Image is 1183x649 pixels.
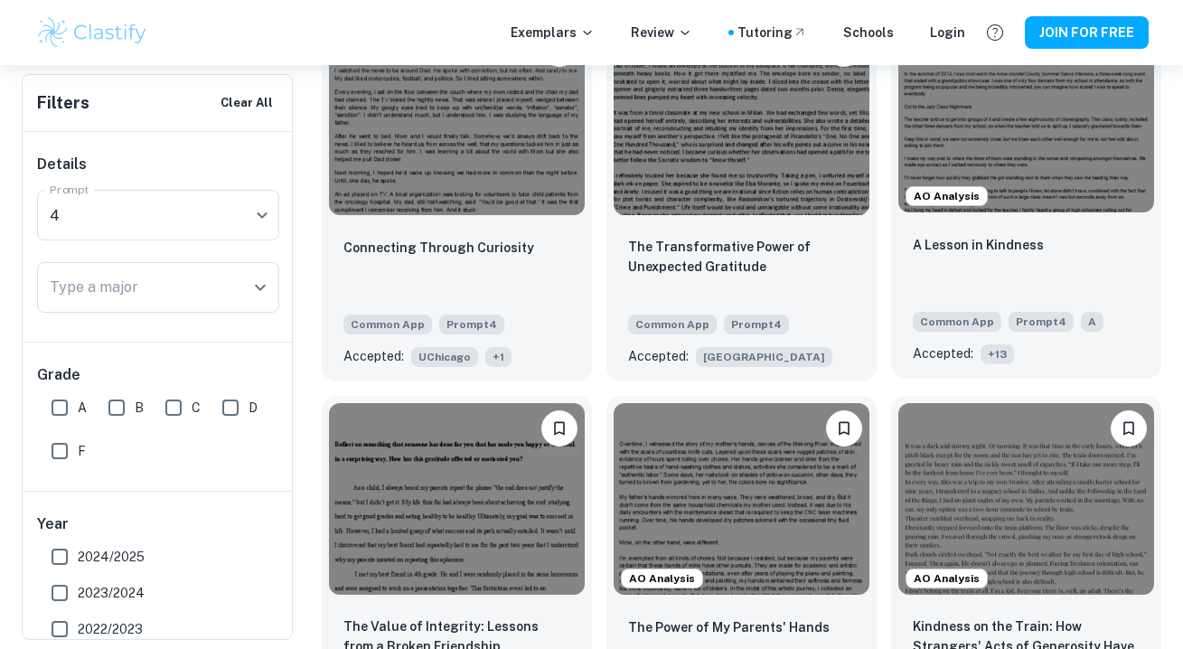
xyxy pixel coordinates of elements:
[37,364,279,386] h6: Grade
[50,182,89,197] label: Prompt
[913,343,973,363] p: Accepted:
[216,89,277,117] button: Clear All
[78,619,143,639] span: 2022/2023
[737,23,807,42] a: Tutoring
[37,513,279,535] h6: Year
[248,275,273,300] button: Open
[614,24,869,215] img: undefined Common App example thumbnail: The Transformative Power of Unexpected G
[511,23,595,42] p: Exemplars
[980,17,1010,48] button: Help and Feedback
[1009,312,1074,332] span: Prompt 4
[249,398,258,418] span: D
[35,14,150,51] img: Clastify logo
[1081,312,1103,332] span: A
[343,238,534,258] p: Connecting Through Curiosity
[930,23,965,42] a: Login
[913,235,1044,255] p: A Lesson in Kindness
[622,570,702,587] span: AO Analysis
[78,583,145,603] span: 2023/2024
[628,617,830,637] p: The Power of My Parents' Hands
[898,403,1154,595] img: undefined Common App example thumbnail: Kindness on the Train: How Strangers' Ac
[906,188,987,204] span: AO Analysis
[843,23,894,42] a: Schools
[891,16,1161,381] a: AO AnalysisPlease log in to bookmark exemplarsA Lesson in KindnessCommon AppPrompt4AAccepted:+13
[37,154,279,175] h6: Details
[192,398,201,418] span: C
[322,16,592,381] a: Please log in to bookmark exemplarsConnecting Through CuriosityCommon AppPrompt4Accepted:UChicago+1
[696,347,832,367] span: [GEOGRAPHIC_DATA]
[913,312,1001,332] span: Common App
[439,315,504,334] span: Prompt 4
[628,237,855,277] p: The Transformative Power of Unexpected Gratitude
[78,547,145,567] span: 2024/2025
[329,24,585,215] img: undefined Common App example thumbnail: Connecting Through Curiosity
[411,347,478,367] span: UChicago
[485,347,512,367] span: + 1
[135,398,144,418] span: B
[631,23,692,42] p: Review
[37,190,267,240] div: 4
[78,441,86,461] span: F
[628,315,717,334] span: Common App
[628,346,689,366] p: Accepted:
[343,315,432,334] span: Common App
[898,21,1154,212] img: undefined Common App example thumbnail: A Lesson in Kindness
[329,403,585,595] img: undefined Common App example thumbnail: The Value of Integrity: Lessons from a B
[981,344,1014,364] span: + 13
[906,570,987,587] span: AO Analysis
[78,398,87,418] span: A
[614,403,869,595] img: undefined Common App example thumbnail: The Power of My Parents' Hands
[37,90,89,116] h6: Filters
[1025,16,1149,49] button: JOIN FOR FREE
[343,346,404,366] p: Accepted:
[606,16,877,381] a: Please log in to bookmark exemplarsThe Transformative Power of Unexpected GratitudeCommon AppProm...
[724,315,789,334] span: Prompt 4
[1111,410,1147,447] button: Please log in to bookmark exemplars
[826,410,862,447] button: Please log in to bookmark exemplars
[541,410,577,447] button: Please log in to bookmark exemplars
